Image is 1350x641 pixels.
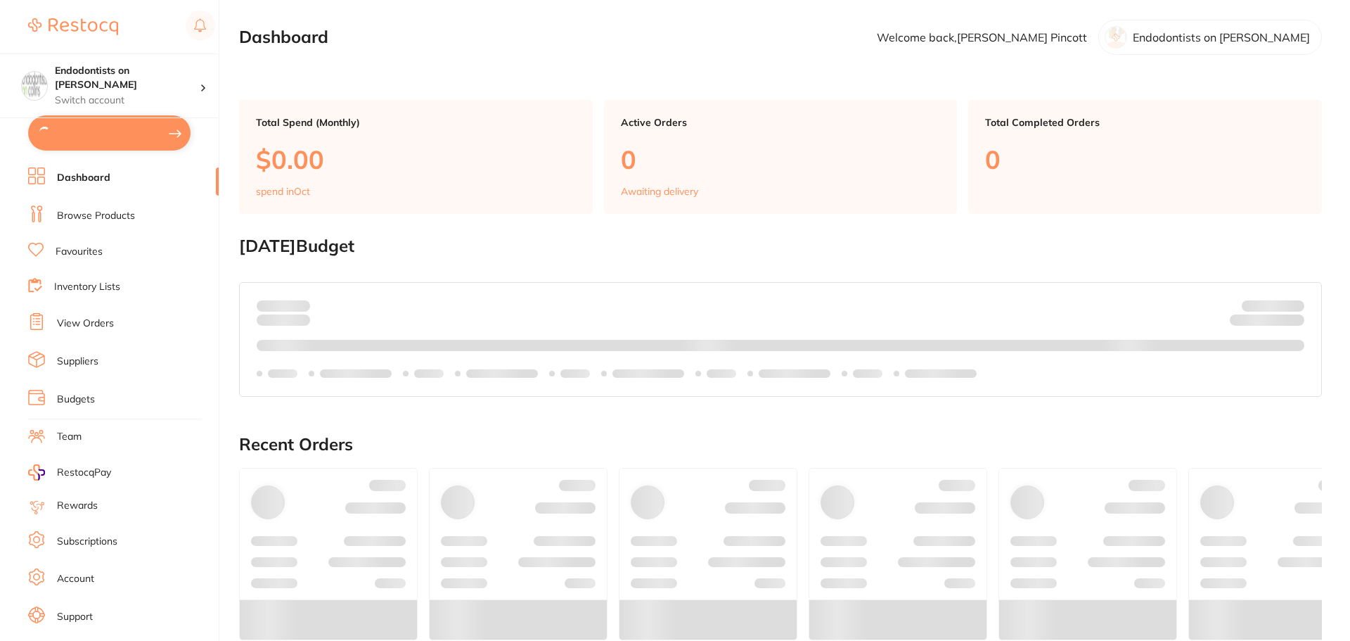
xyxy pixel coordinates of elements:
p: month [257,312,310,329]
a: Team [57,430,82,444]
p: Labels [707,368,736,379]
p: Switch account [55,94,200,108]
img: Restocq Logo [28,18,118,35]
a: Support [57,610,93,624]
p: Endodontists on [PERSON_NAME] [1133,31,1310,44]
p: Labels [560,368,590,379]
p: Budget: [1242,300,1304,311]
p: 0 [985,145,1305,174]
a: Dashboard [57,171,110,185]
p: Labels [268,368,297,379]
p: Labels [414,368,444,379]
h2: Recent Orders [239,435,1322,455]
h2: [DATE] Budget [239,236,1322,256]
p: Labels extended [320,368,392,379]
p: Spent: [257,300,310,311]
p: Remaining: [1230,312,1304,329]
img: Endodontists on Collins [22,72,47,97]
p: Welcome back, [PERSON_NAME] Pincott [877,31,1087,44]
img: RestocqPay [28,464,45,481]
a: RestocqPay [28,464,111,481]
a: Suppliers [57,355,98,369]
h4: Endodontists on Collins [55,64,200,91]
p: Labels extended [905,368,977,379]
h2: Dashboard [239,27,328,47]
a: Subscriptions [57,535,117,549]
strong: $NaN [1277,299,1304,312]
a: Restocq Logo [28,11,118,43]
a: Total Spend (Monthly)$0.00spend inOct [239,100,593,214]
a: Active Orders0Awaiting delivery [604,100,958,214]
p: Total Completed Orders [985,117,1305,128]
a: Total Completed Orders0 [968,100,1322,214]
p: $0.00 [256,145,576,174]
a: Browse Products [57,209,135,223]
p: Labels extended [612,368,684,379]
a: Inventory Lists [54,280,120,294]
p: Labels extended [759,368,830,379]
a: Rewards [57,499,98,513]
a: View Orders [57,317,114,331]
p: Active Orders [621,117,941,128]
a: Favourites [56,245,103,259]
p: Awaiting delivery [621,186,698,197]
strong: $0.00 [1280,317,1304,329]
p: Labels extended [466,368,538,379]
strong: $0.00 [285,299,310,312]
a: Account [57,572,94,586]
span: RestocqPay [57,466,111,480]
a: Budgets [57,393,95,407]
p: 0 [621,145,941,174]
p: spend in Oct [256,186,310,197]
p: Total Spend (Monthly) [256,117,576,128]
p: Labels [853,368,882,379]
